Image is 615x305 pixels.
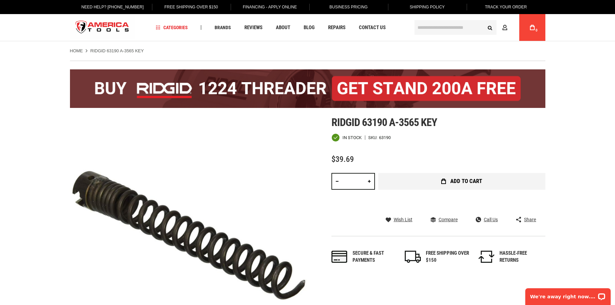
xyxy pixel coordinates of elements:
[377,192,547,211] iframe: Secure express checkout frame
[524,217,536,222] span: Share
[244,25,262,30] span: Reviews
[526,14,539,41] a: 0
[394,217,412,222] span: Wish List
[331,133,362,142] div: Availability
[521,284,615,305] iframe: LiveChat chat widget
[70,15,135,40] img: America Tools
[331,251,348,263] img: payments
[368,135,379,140] strong: SKU
[484,217,498,222] span: Call Us
[342,135,362,140] span: In stock
[476,217,498,223] a: Call Us
[378,173,545,190] button: Add to Cart
[386,217,412,223] a: Wish List
[304,25,315,30] span: Blog
[484,21,496,34] button: Search
[215,25,231,30] span: Brands
[499,250,543,264] div: HASSLE-FREE RETURNS
[356,23,389,32] a: Contact Us
[156,25,188,30] span: Categories
[212,23,234,32] a: Brands
[353,250,396,264] div: Secure & fast payments
[273,23,293,32] a: About
[450,178,482,184] span: Add to Cart
[328,25,345,30] span: Repairs
[379,135,391,140] div: 63190
[331,116,437,129] span: Ridgid 63190 a-3565 key
[90,48,144,53] strong: RIDGID 63190 A-3565 KEY
[478,251,494,263] img: returns
[331,155,354,164] span: $39.69
[276,25,290,30] span: About
[70,48,83,54] a: Home
[301,23,318,32] a: Blog
[241,23,265,32] a: Reviews
[405,251,421,263] img: shipping
[431,217,458,223] a: Compare
[426,250,469,264] div: FREE SHIPPING OVER $150
[439,217,458,222] span: Compare
[325,23,349,32] a: Repairs
[70,15,135,40] a: store logo
[359,25,386,30] span: Contact Us
[410,5,445,9] span: Shipping Policy
[536,28,538,32] span: 0
[70,69,545,108] img: BOGO: Buy the RIDGID® 1224 Threader (26092), get the 92467 200A Stand FREE!
[153,23,191,32] a: Categories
